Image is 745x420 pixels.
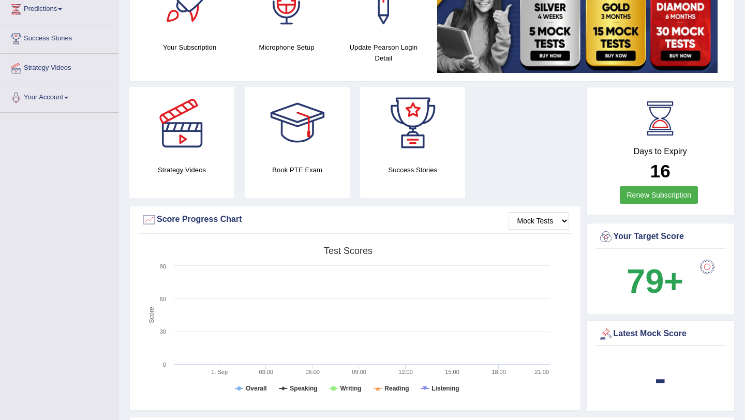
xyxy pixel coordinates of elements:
h4: Update Pearson Login Detail [340,42,427,64]
text: 60 [160,296,166,302]
tspan: Writing [340,385,362,392]
div: Your Target Score [598,229,723,245]
text: 90 [160,263,166,269]
text: 03:00 [259,369,273,375]
text: 15:00 [445,369,459,375]
text: 21:00 [535,369,549,375]
tspan: Reading [384,385,409,392]
text: 06:00 [305,369,320,375]
h4: Microphone Setup [243,42,330,53]
tspan: 1. Sep [211,369,228,375]
tspan: Test scores [324,246,373,256]
a: Success Stories [1,24,118,50]
a: Renew Subscription [620,186,698,204]
text: 30 [160,328,166,335]
h4: Success Stories [360,164,465,175]
tspan: Listening [431,385,459,392]
a: Your Account [1,83,118,109]
a: Strategy Videos [1,54,118,80]
h4: Your Subscription [146,42,233,53]
h4: Days to Expiry [598,147,723,156]
div: Latest Mock Score [598,326,723,342]
h4: Book PTE Exam [245,164,350,175]
text: 09:00 [352,369,366,375]
tspan: Speaking [290,385,317,392]
b: - [654,359,666,397]
text: 0 [163,362,166,368]
h4: Strategy Videos [129,164,234,175]
b: 16 [650,161,671,181]
text: 18:00 [491,369,506,375]
text: 12:00 [398,369,413,375]
div: Score Progress Chart [141,212,569,228]
tspan: Overall [246,385,267,392]
tspan: Score [148,307,155,323]
b: 79+ [627,262,683,300]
